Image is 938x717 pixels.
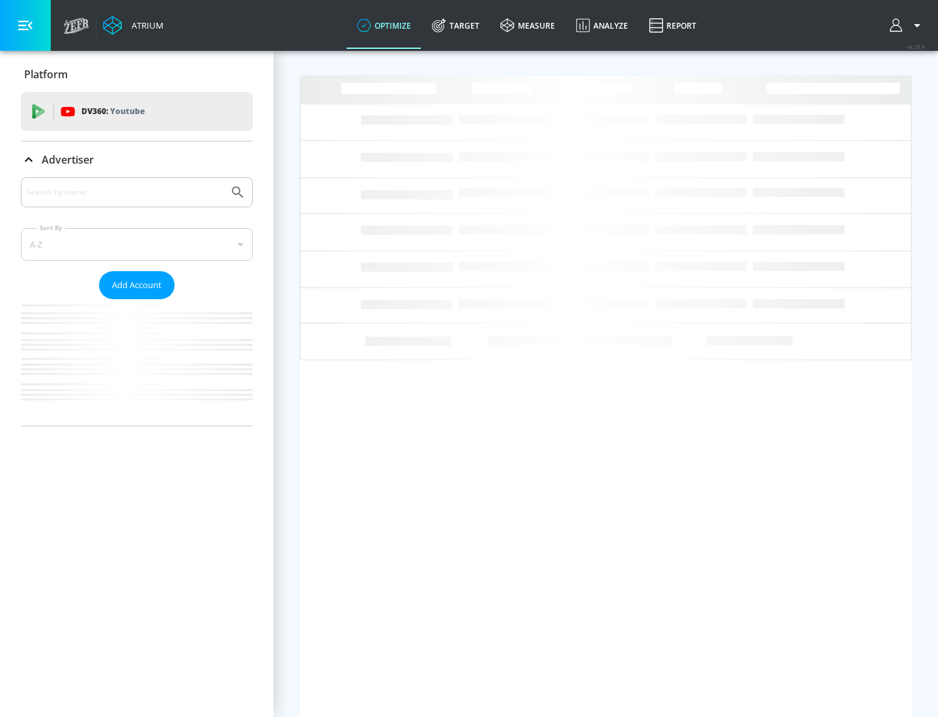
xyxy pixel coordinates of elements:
a: Atrium [103,16,163,35]
a: Analyze [565,2,638,49]
span: Add Account [112,278,162,293]
nav: list of Advertiser [21,299,253,426]
input: Search by name [26,184,223,201]
p: Advertiser [42,153,94,167]
p: DV360: [81,104,145,119]
a: optimize [347,2,421,49]
a: measure [490,2,565,49]
label: Sort By [37,224,65,232]
p: Youtube [110,104,145,118]
div: A-Z [21,228,253,261]
div: Advertiser [21,141,253,178]
button: Add Account [99,271,175,299]
p: Platform [24,67,68,81]
a: Report [638,2,707,49]
a: Target [421,2,490,49]
div: DV360: Youtube [21,92,253,131]
div: Advertiser [21,177,253,426]
div: Platform [21,56,253,93]
div: Atrium [126,20,163,31]
span: v 4.25.4 [907,43,925,50]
